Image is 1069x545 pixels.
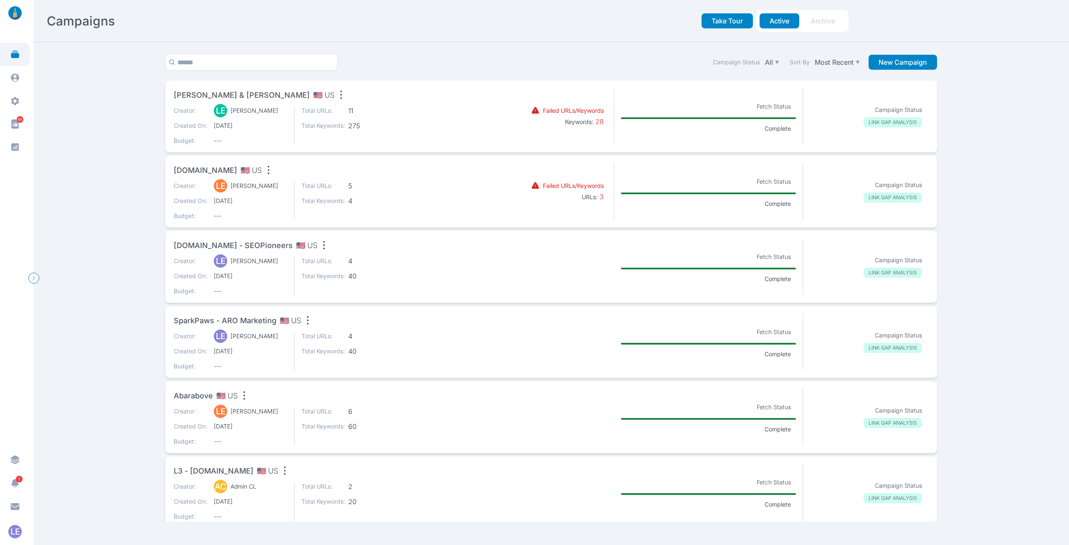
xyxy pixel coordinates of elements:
[231,257,278,265] p: [PERSON_NAME]
[301,182,345,190] p: Total URLs:
[864,268,922,278] p: LINK GAP ANALYSIS
[713,58,760,66] label: Campaign Status
[214,512,287,521] span: ---
[301,332,345,340] p: Total URLs:
[864,343,922,353] p: LINK GAP ANALYSIS
[174,212,207,220] p: Budget:
[348,272,392,280] span: 40
[864,493,922,503] p: LINK GAP ANALYSIS
[214,254,227,268] div: LE
[864,117,922,127] p: LINK GAP ANALYSIS
[301,407,345,416] p: Total URLs:
[231,407,278,416] p: [PERSON_NAME]
[174,137,207,145] p: Budget:
[174,122,207,130] p: Created On:
[801,13,845,28] button: Archive
[174,240,293,251] span: [DOMAIN_NAME] - SEOPioneers
[565,118,593,125] b: Keywords:
[875,331,922,340] p: Campaign Status
[174,482,207,491] p: Creator:
[301,197,345,205] p: Total Keywords:
[231,332,278,340] p: [PERSON_NAME]
[752,251,796,263] p: Fetch Status
[301,106,345,115] p: Total URLs:
[214,179,227,193] div: LE
[257,465,278,477] span: 🇺🇸 US
[214,330,227,343] div: LE
[214,287,287,295] span: ---
[348,197,392,205] span: 4
[17,116,23,123] span: 88
[301,497,345,506] p: Total Keywords:
[869,55,937,70] button: New Campaign
[174,106,207,115] p: Creator:
[214,137,287,145] span: ---
[864,418,922,428] p: LINK GAP ANALYSIS
[174,512,207,521] p: Budget:
[348,422,392,431] span: 60
[752,401,796,413] p: Fetch Status
[174,407,207,416] p: Creator:
[174,315,276,327] span: SparkPaws - ARO Marketing
[301,347,345,355] p: Total Keywords:
[174,197,207,205] p: Created On:
[280,315,301,327] span: 🇺🇸 US
[214,197,287,205] span: [DATE]
[752,101,796,112] p: Fetch Status
[231,106,278,115] p: [PERSON_NAME]
[593,117,604,126] span: 28
[174,347,207,355] p: Created On:
[875,181,922,189] p: Campaign Status
[875,106,922,114] p: Campaign Status
[174,497,207,506] p: Created On:
[214,212,287,220] span: ---
[815,58,854,66] p: Most Recent
[174,332,207,340] p: Creator:
[214,405,227,418] div: LE
[301,272,345,280] p: Total Keywords:
[214,497,287,506] span: [DATE]
[296,240,317,251] span: 🇺🇸 US
[174,465,253,477] span: L3 - [DOMAIN_NAME]
[174,182,207,190] p: Creator:
[760,13,799,28] button: Active
[231,482,256,491] p: Admin CL
[752,326,796,338] p: Fetch Status
[543,182,604,190] p: Failed URLs/Keywords
[348,122,392,130] span: 275
[301,482,345,491] p: Total URLs:
[214,437,287,446] span: ---
[864,193,922,203] p: LINK GAP ANALYSIS
[582,193,598,200] b: URLs:
[174,437,207,446] p: Budget:
[174,422,207,431] p: Created On:
[348,332,392,340] span: 4
[174,165,237,176] span: [DOMAIN_NAME]
[313,89,334,101] span: 🇺🇸 US
[174,287,207,295] p: Budget:
[752,176,796,188] p: Fetch Status
[174,272,207,280] p: Created On:
[174,257,207,265] p: Creator:
[174,89,310,101] span: [PERSON_NAME] & [PERSON_NAME]
[214,422,287,431] span: [DATE]
[790,58,810,66] label: Sort By
[301,257,345,265] p: Total URLs:
[214,347,287,355] span: [DATE]
[813,56,862,68] button: Most Recent
[214,104,227,117] div: LE
[760,275,796,283] p: Complete
[760,124,796,133] p: Complete
[702,13,753,28] button: Take Tour
[348,482,392,491] span: 2
[241,165,262,176] span: 🇺🇸 US
[231,182,278,190] p: [PERSON_NAME]
[543,106,604,115] p: Failed URLs/Keywords
[47,13,115,28] h2: Campaigns
[301,122,345,130] p: Total Keywords:
[875,406,922,415] p: Campaign Status
[763,56,781,68] button: All
[598,193,604,201] span: 3
[174,362,207,370] p: Budget:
